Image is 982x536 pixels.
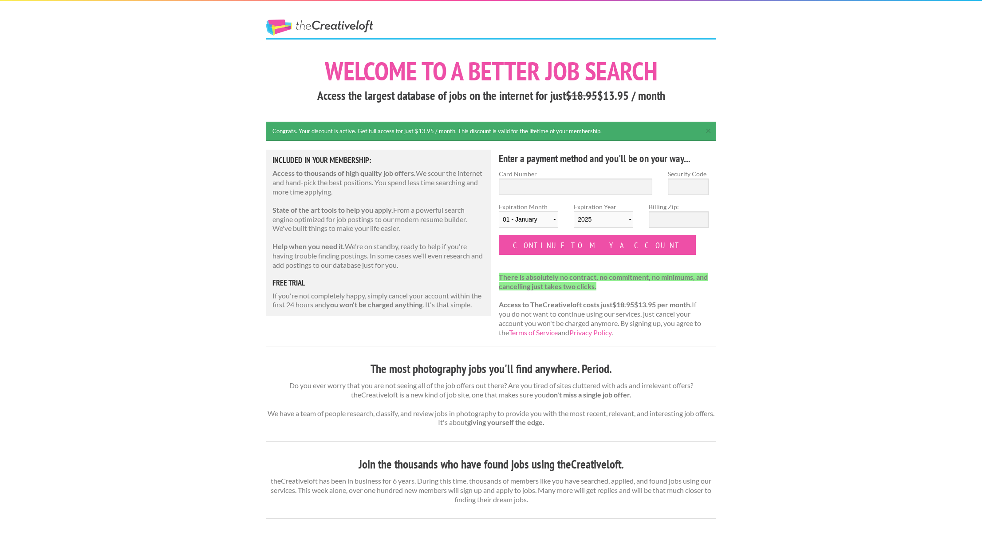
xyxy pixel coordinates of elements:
h1: Welcome to a better job search [266,58,716,84]
strong: There is absolutely no contract, no commitment, no minimums, and cancelling just takes two clicks. [499,273,708,290]
del: $18.95 [612,300,634,309]
div: Congrats. Your discount is active. Get full access for just $13.95 / month. This discount is vali... [266,122,716,141]
strong: giving yourself the edge. [467,418,544,426]
label: Expiration Year [574,202,633,235]
strong: Access to thousands of high quality job offers. [272,169,416,177]
a: Privacy Policy [569,328,611,337]
a: Terms of Service [509,328,558,337]
strong: Help when you need it. [272,242,345,250]
h5: free trial [272,279,485,287]
strong: you won't be charged anything [326,300,422,309]
p: From a powerful search engine optimized for job postings to our modern resume builder. We've buil... [272,206,485,233]
select: Expiration Month [499,211,558,228]
h5: Included in Your Membership: [272,156,485,164]
strong: Access to TheCreativeloft costs just $13.95 per month. [499,300,692,309]
select: Expiration Year [574,211,633,228]
p: theCreativeloft has been in business for 6 years. During this time, thousands of members like you... [266,476,716,504]
input: Continue to my account [499,235,696,255]
del: $18.95 [566,88,597,103]
h4: Enter a payment method and you'll be on your way... [499,151,709,166]
a: The Creative Loft [266,20,373,36]
strong: don't miss a single job offer. [546,390,631,399]
p: Do you ever worry that you are not seeing all of the job offers out there? Are you tired of sites... [266,381,716,427]
label: Expiration Month [499,202,558,235]
h3: The most photography jobs you'll find anywhere. Period. [266,361,716,377]
p: If you're not completely happy, simply cancel your account within the first 24 hours and . It's t... [272,291,485,310]
label: Billing Zip: [649,202,708,211]
a: × [703,127,714,132]
p: We're on standby, ready to help if you're having trouble finding postings. In some cases we'll ev... [272,242,485,270]
p: If you do not want to continue using our services, just cancel your account you won't be charged ... [499,273,709,337]
label: Security Code [668,169,709,179]
h3: Access the largest database of jobs on the internet for just $13.95 / month [266,87,716,104]
h3: Join the thousands who have found jobs using theCreativeloft. [266,456,716,473]
label: Card Number [499,169,652,179]
p: We scour the internet and hand-pick the best positions. You spend less time searching and more ti... [272,169,485,196]
strong: State of the art tools to help you apply. [272,206,393,214]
